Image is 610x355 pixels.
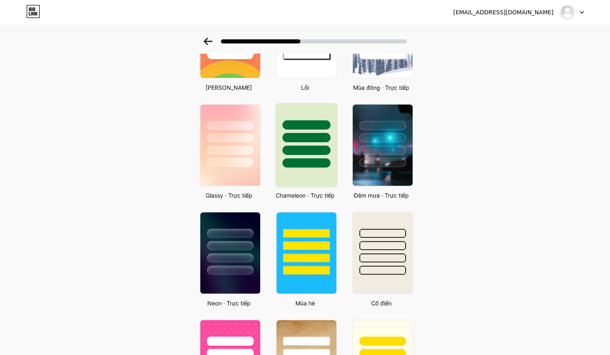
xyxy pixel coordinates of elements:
font: Mùa hè [295,300,315,307]
font: Cổ điển [371,300,392,307]
font: [EMAIL_ADDRESS][DOMAIN_NAME] [453,9,553,16]
font: Lỗi [301,84,309,91]
font: Đêm mưa · Trực tiếp [354,192,409,199]
font: Neon · Trực tiếp [207,300,251,307]
font: Glassy · Trực tiếp [206,192,252,199]
font: [PERSON_NAME] [206,84,252,91]
font: Chameleon · Trực tiếp [276,192,335,199]
font: Mùa đông · Trực tiếp [353,84,409,91]
img: dhncapital6868 [560,5,575,20]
